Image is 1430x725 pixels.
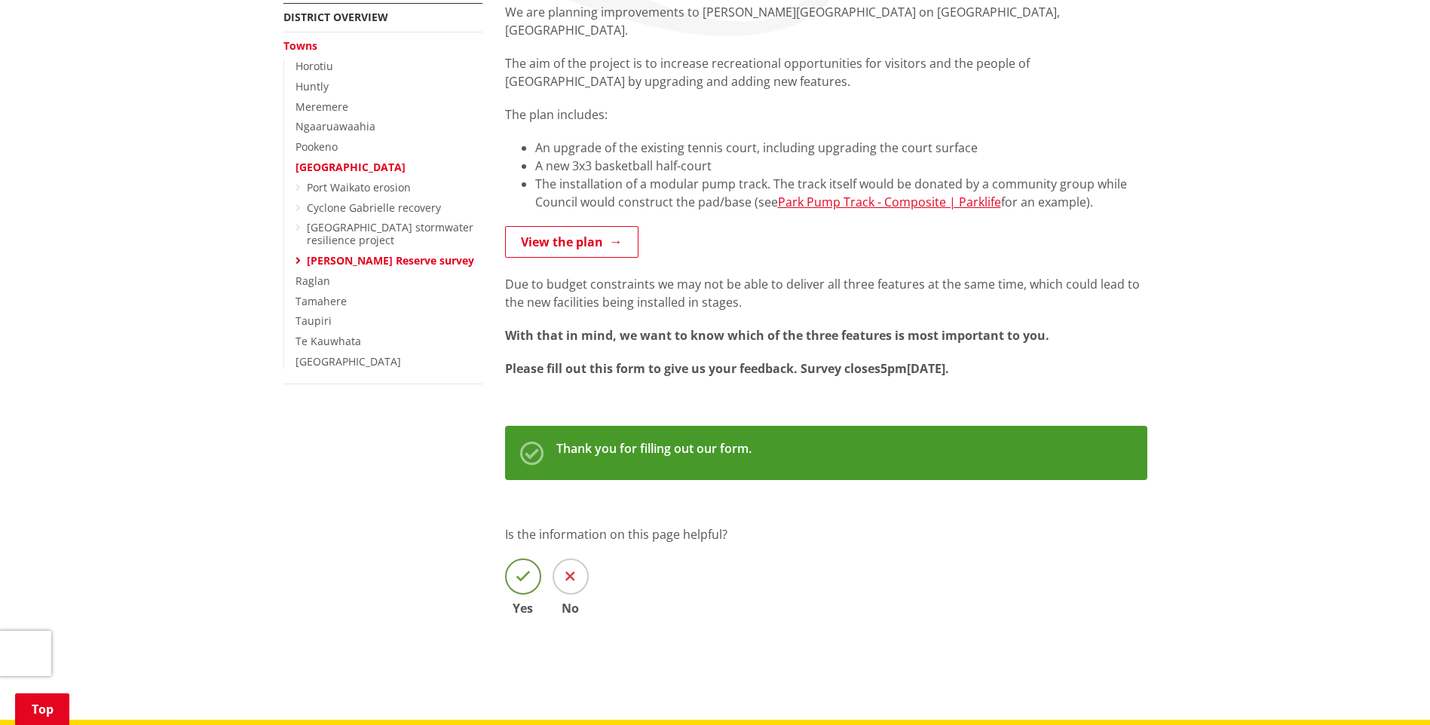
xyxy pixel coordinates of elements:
[505,525,1147,543] p: Is the information on this page helpful?
[505,226,638,258] a: View the plan
[505,602,541,614] span: Yes
[1361,662,1415,716] iframe: Messenger Launcher
[295,274,330,288] a: Raglan
[295,79,329,93] a: Huntly
[505,360,880,377] strong: Please fill out this form to give us your feedback. Survey closes
[295,334,361,348] a: Te Kauwhata
[307,253,474,268] a: [PERSON_NAME] Reserve survey
[307,180,411,194] a: Port Waikato erosion
[553,602,589,614] span: No
[556,441,752,456] p: Thank you for filling out our form.
[283,10,388,24] a: District overview
[505,327,1049,344] strong: With that in mind, we want to know which of the three features is most important to you.
[778,194,1001,210] a: Park Pump Track - Composite | Parklife
[535,139,1147,157] li: An upgrade of the existing tennis court, including upgrading the court surface
[295,160,406,174] a: [GEOGRAPHIC_DATA]
[295,99,348,114] a: Meremere
[505,54,1147,90] p: The aim of the project is to increase recreational opportunities for visitors and the people of [...
[505,3,1147,39] p: We are planning improvements to [PERSON_NAME][GEOGRAPHIC_DATA] on [GEOGRAPHIC_DATA], [GEOGRAPHIC_...
[295,139,338,154] a: Pookeno
[505,275,1147,311] p: Due to budget constraints we may not be able to deliver all three features at the same time, whic...
[307,200,441,215] a: Cyclone Gabrielle recovery
[295,294,347,308] a: Tamahere
[880,360,949,377] strong: 5pm[DATE].
[295,354,401,369] a: [GEOGRAPHIC_DATA]
[307,220,473,247] a: [GEOGRAPHIC_DATA] stormwater resilience project
[535,175,1147,211] li: The installation of a modular pump track. The track itself would be donated by a community group ...
[295,314,332,328] a: Taupiri
[295,59,333,73] a: Horotiu
[295,119,375,133] a: Ngaaruawaahia
[505,106,1147,124] p: The plan includes:
[15,693,69,725] a: Top
[283,38,317,53] a: Towns
[535,157,1147,175] li: A new 3x3 basketball half-court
